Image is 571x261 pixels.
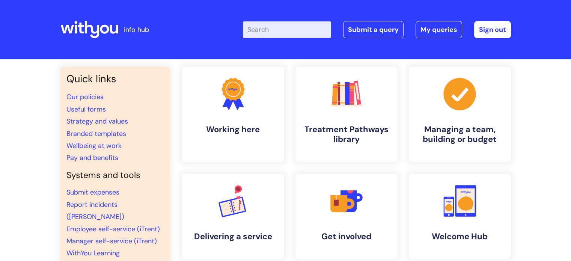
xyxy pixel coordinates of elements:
a: Pay and benefits [66,153,118,162]
a: Strategy and values [66,117,128,126]
a: Useful forms [66,105,106,114]
a: Manager self-service (iTrent) [66,237,157,246]
h4: Treatment Pathways library [301,125,392,145]
a: Wellbeing at work [66,141,122,150]
a: Submit expenses [66,188,119,197]
h4: Welcome Hub [415,232,505,241]
a: Sign out [474,21,511,38]
input: Search [243,21,331,38]
h4: Get involved [301,232,392,241]
a: My queries [416,21,462,38]
a: Submit a query [343,21,404,38]
a: Branded templates [66,129,126,138]
a: WithYou Learning [66,249,120,258]
a: Report incidents ([PERSON_NAME]) [66,200,124,221]
h4: Systems and tools [66,170,164,181]
a: Our policies [66,92,104,101]
a: Employee self-service (iTrent) [66,225,160,234]
a: Managing a team, building or budget [409,67,511,162]
h4: Managing a team, building or budget [415,125,505,145]
a: Delivering a service [182,174,284,259]
div: | - [243,21,511,38]
h3: Quick links [66,73,164,85]
a: Welcome Hub [409,174,511,259]
h4: Working here [188,125,278,134]
a: Treatment Pathways library [295,67,398,162]
p: info hub [124,24,149,36]
h4: Delivering a service [188,232,278,241]
a: Working here [182,67,284,162]
a: Get involved [295,174,398,259]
